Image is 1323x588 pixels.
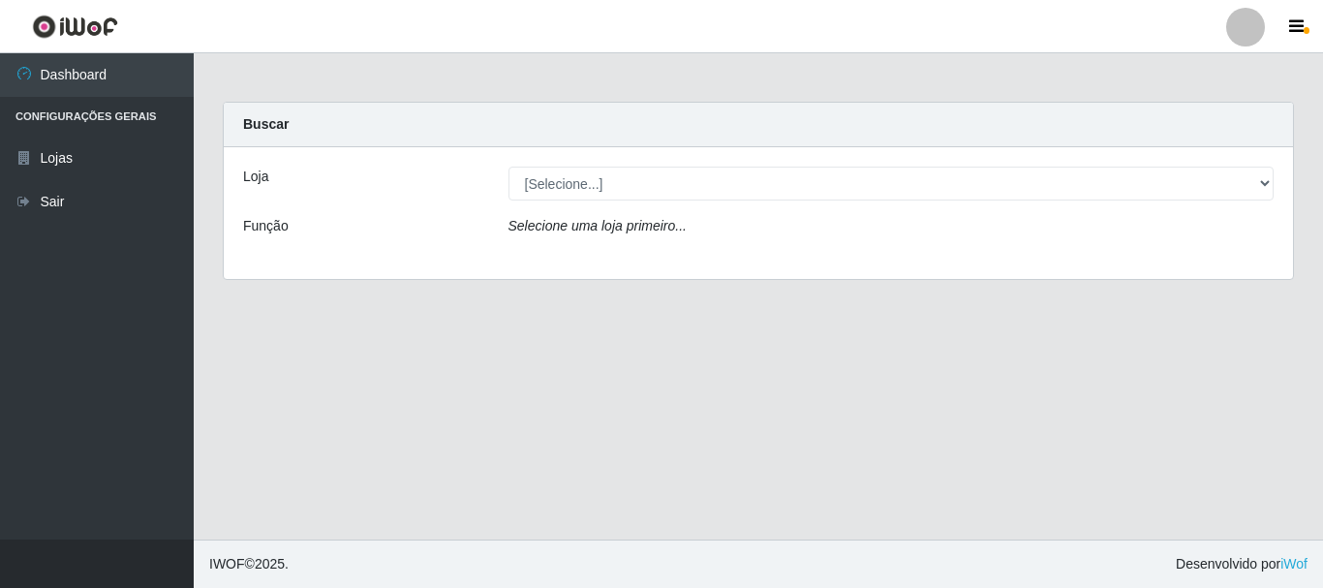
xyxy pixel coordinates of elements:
label: Loja [243,167,268,187]
a: iWof [1280,556,1308,572]
span: © 2025 . [209,554,289,574]
i: Selecione uma loja primeiro... [508,218,687,233]
strong: Buscar [243,116,289,132]
img: CoreUI Logo [32,15,118,39]
span: Desenvolvido por [1176,554,1308,574]
label: Função [243,216,289,236]
span: IWOF [209,556,245,572]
